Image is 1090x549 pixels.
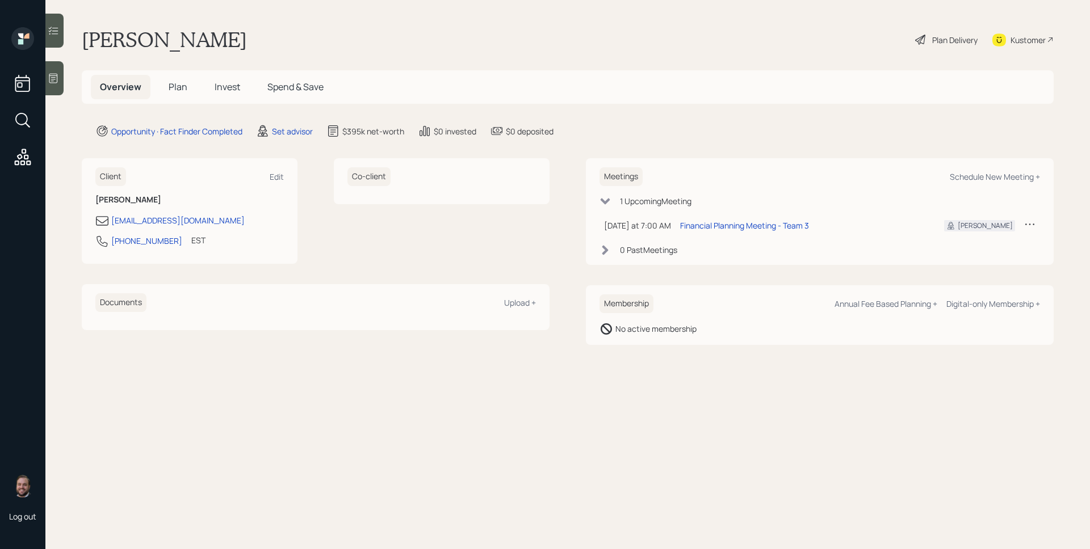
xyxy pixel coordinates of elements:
div: 0 Past Meeting s [620,244,677,256]
div: No active membership [615,323,697,335]
div: [PERSON_NAME] [958,221,1013,231]
div: 1 Upcoming Meeting [620,195,691,207]
h1: [PERSON_NAME] [82,27,247,52]
span: Overview [100,81,141,93]
div: Financial Planning Meeting - Team 3 [680,219,809,231]
img: james-distasi-headshot.png [11,475,34,497]
h6: Membership [599,294,653,313]
div: [DATE] at 7:00 AM [604,219,671,231]
div: EST [191,234,206,246]
span: Spend & Save [267,81,324,93]
h6: Co-client [347,167,391,186]
div: Edit [270,171,284,182]
div: Schedule New Meeting + [950,171,1040,182]
h6: Meetings [599,167,643,186]
div: $0 invested [434,125,476,137]
h6: Client [95,167,126,186]
h6: Documents [95,293,146,312]
span: Invest [215,81,240,93]
div: Annual Fee Based Planning + [835,298,937,309]
div: Log out [9,511,36,522]
h6: [PERSON_NAME] [95,195,284,205]
div: Opportunity · Fact Finder Completed [111,125,242,137]
div: Digital-only Membership + [946,298,1040,309]
div: Upload + [504,297,536,308]
div: Plan Delivery [932,34,978,46]
div: Set advisor [272,125,313,137]
span: Plan [169,81,187,93]
div: Kustomer [1011,34,1046,46]
div: [PHONE_NUMBER] [111,235,182,247]
div: [EMAIL_ADDRESS][DOMAIN_NAME] [111,214,245,226]
div: $395k net-worth [342,125,404,137]
div: $0 deposited [506,125,554,137]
